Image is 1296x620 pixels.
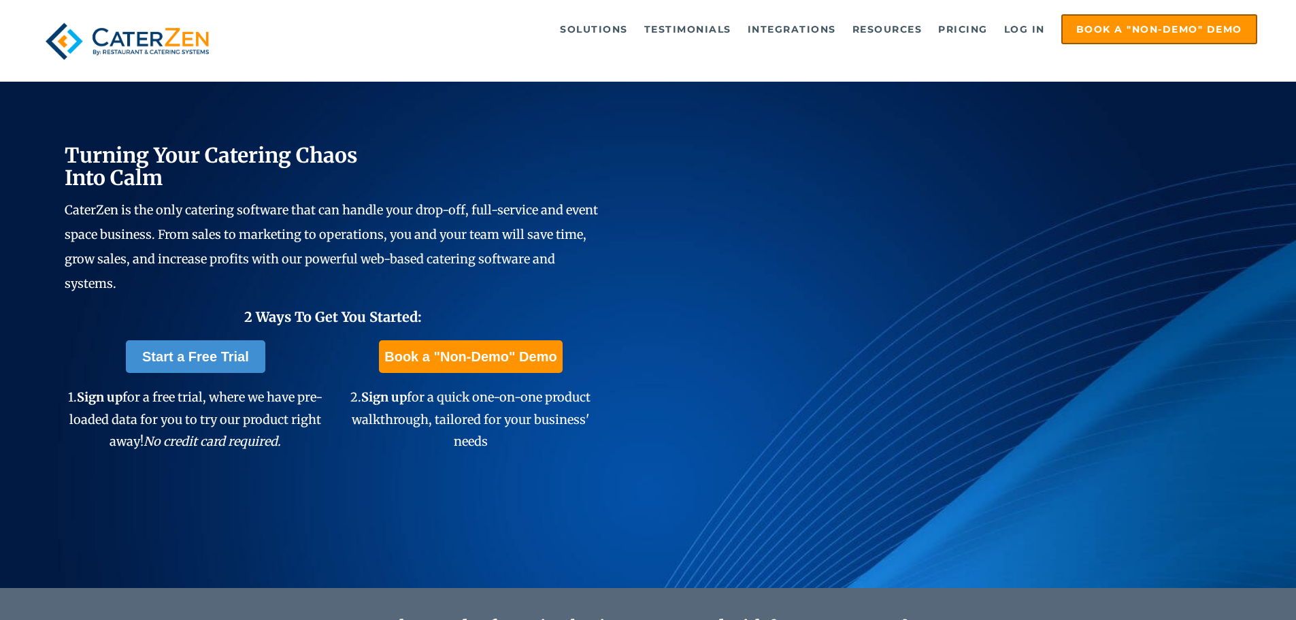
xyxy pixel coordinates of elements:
div: Navigation Menu [247,14,1257,44]
span: 1. for a free trial, where we have pre-loaded data for you to try our product right away! [68,389,322,449]
a: Testimonials [637,16,738,43]
a: Solutions [553,16,635,43]
a: Book a "Non-Demo" Demo [1061,14,1257,44]
a: Log in [997,16,1052,43]
span: Turning Your Catering Chaos Into Calm [65,142,358,191]
span: 2. for a quick one-on-one product walkthrough, tailored for your business' needs [350,389,591,449]
a: Pricing [931,16,995,43]
a: Book a "Non-Demo" Demo [379,340,562,373]
a: Integrations [741,16,843,43]
a: Start a Free Trial [126,340,265,373]
img: caterzen [39,14,216,68]
span: Sign up [361,389,407,405]
a: Resources [846,16,929,43]
span: Sign up [77,389,122,405]
em: No credit card required. [144,434,281,449]
span: 2 Ways To Get You Started: [244,308,422,325]
span: CaterZen is the only catering software that can handle your drop-off, full-service and event spac... [65,202,598,291]
iframe: Help widget launcher [1175,567,1281,605]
